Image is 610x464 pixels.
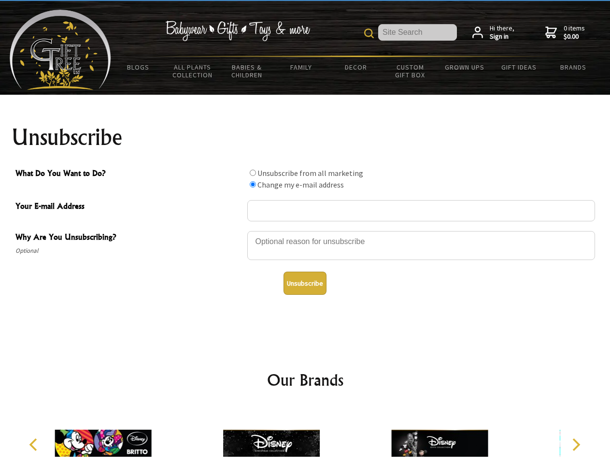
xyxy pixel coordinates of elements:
[565,434,586,455] button: Next
[257,168,363,178] label: Unsubscribe from all marketing
[12,126,599,149] h1: Unsubscribe
[545,24,585,41] a: 0 items$0.00
[546,57,601,77] a: Brands
[15,167,242,181] span: What Do You Want to Do?
[437,57,492,77] a: Grown Ups
[247,231,595,260] textarea: Why Are You Unsubscribing?
[364,29,374,38] img: product search
[247,200,595,221] input: Your E-mail Address
[111,57,166,77] a: BLOGS
[19,368,591,391] h2: Our Brands
[490,32,514,41] strong: Sign in
[472,24,514,41] a: Hi there,Sign in
[564,32,585,41] strong: $0.00
[257,180,344,189] label: Change my e-mail address
[220,57,274,85] a: Babies & Children
[492,57,546,77] a: Gift Ideas
[564,24,585,41] span: 0 items
[24,434,45,455] button: Previous
[284,272,326,295] button: Unsubscribe
[274,57,329,77] a: Family
[166,57,220,85] a: All Plants Collection
[15,200,242,214] span: Your E-mail Address
[490,24,514,41] span: Hi there,
[328,57,383,77] a: Decor
[383,57,438,85] a: Custom Gift Box
[250,170,256,176] input: What Do You Want to Do?
[15,231,242,245] span: Why Are You Unsubscribing?
[10,10,111,90] img: Babyware - Gifts - Toys and more...
[165,21,310,41] img: Babywear - Gifts - Toys & more
[15,245,242,257] span: Optional
[378,24,457,41] input: Site Search
[250,181,256,188] input: What Do You Want to Do?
